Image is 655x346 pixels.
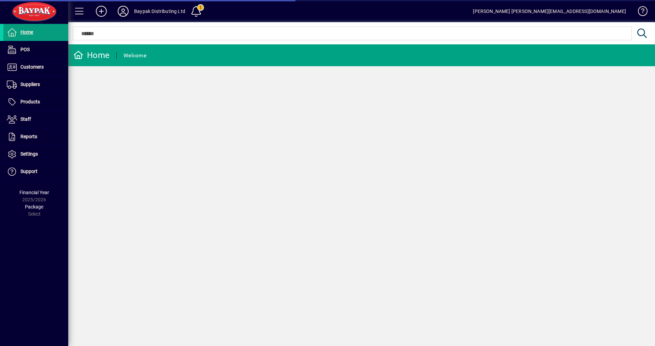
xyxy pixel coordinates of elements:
[73,50,110,61] div: Home
[19,190,49,195] span: Financial Year
[20,29,33,35] span: Home
[3,59,68,76] a: Customers
[3,41,68,58] a: POS
[134,6,185,17] div: Baypak Distributing Ltd
[3,128,68,145] a: Reports
[3,76,68,93] a: Suppliers
[20,64,44,70] span: Customers
[3,93,68,111] a: Products
[20,99,40,104] span: Products
[20,134,37,139] span: Reports
[3,111,68,128] a: Staff
[20,47,30,52] span: POS
[473,6,626,17] div: [PERSON_NAME] [PERSON_NAME][EMAIL_ADDRESS][DOMAIN_NAME]
[90,5,112,17] button: Add
[3,146,68,163] a: Settings
[3,163,68,180] a: Support
[20,116,31,122] span: Staff
[633,1,646,24] a: Knowledge Base
[123,50,146,61] div: Welcome
[20,151,38,157] span: Settings
[20,82,40,87] span: Suppliers
[20,169,38,174] span: Support
[25,204,43,210] span: Package
[112,5,134,17] button: Profile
